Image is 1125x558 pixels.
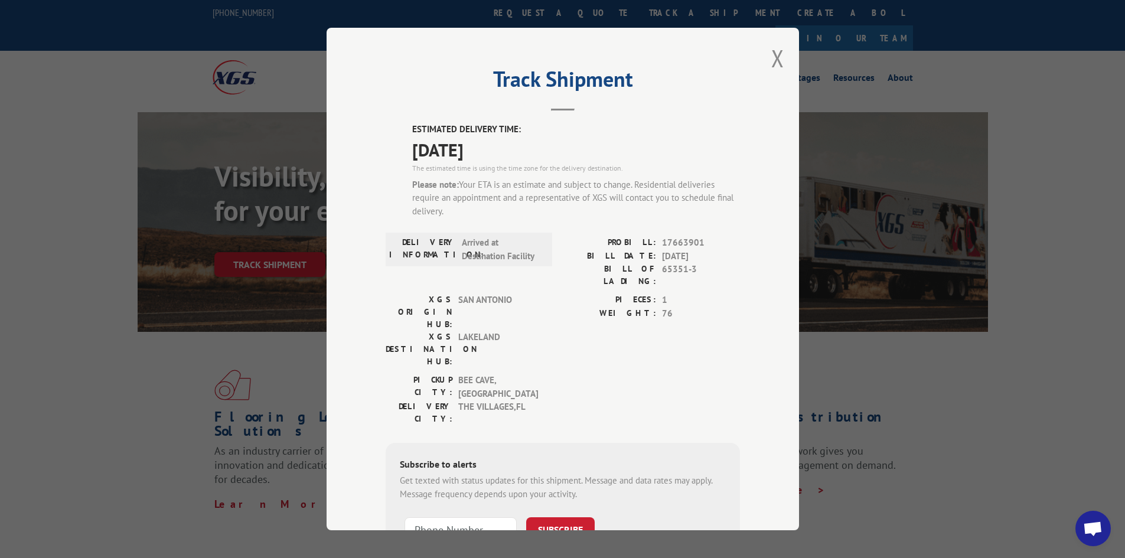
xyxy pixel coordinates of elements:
[405,517,517,542] input: Phone Number
[389,236,456,263] label: DELIVERY INFORMATION:
[1075,511,1111,546] div: Open chat
[458,374,538,400] span: BEE CAVE , [GEOGRAPHIC_DATA]
[412,178,740,218] div: Your ETA is an estimate and subject to change. Residential deliveries require an appointment and ...
[386,400,452,425] label: DELIVERY CITY:
[563,263,656,288] label: BILL OF LADING:
[386,293,452,331] label: XGS ORIGIN HUB:
[400,474,726,501] div: Get texted with status updates for this shipment. Message and data rates may apply. Message frequ...
[563,236,656,250] label: PROBILL:
[412,163,740,174] div: The estimated time is using the time zone for the delivery destination.
[412,179,459,190] strong: Please note:
[386,374,452,400] label: PICKUP CITY:
[563,307,656,321] label: WEIGHT:
[662,293,740,307] span: 1
[458,293,538,331] span: SAN ANTONIO
[771,43,784,74] button: Close modal
[526,517,595,542] button: SUBSCRIBE
[386,331,452,368] label: XGS DESTINATION HUB:
[662,250,740,263] span: [DATE]
[563,293,656,307] label: PIECES:
[563,250,656,263] label: BILL DATE:
[662,307,740,321] span: 76
[412,136,740,163] span: [DATE]
[662,263,740,288] span: 65351-3
[462,236,542,263] span: Arrived at Destination Facility
[458,331,538,368] span: LAKELAND
[458,400,538,425] span: THE VILLAGES , FL
[662,236,740,250] span: 17663901
[386,71,740,93] h2: Track Shipment
[400,457,726,474] div: Subscribe to alerts
[412,123,740,136] label: ESTIMATED DELIVERY TIME:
